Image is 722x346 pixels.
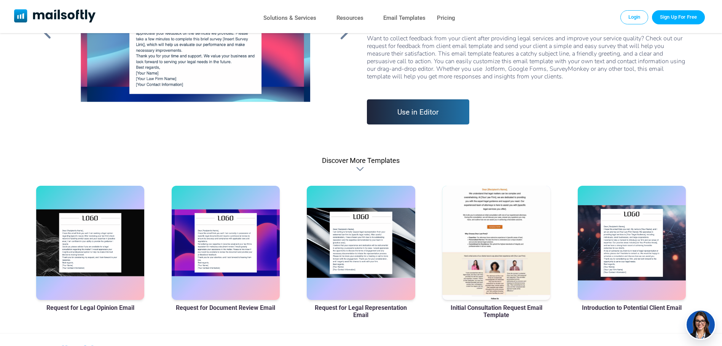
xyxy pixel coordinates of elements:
[46,304,134,311] a: Request for Legal Opinion Email
[620,10,649,24] a: Login
[322,156,400,164] div: Discover More Templates
[442,304,551,319] a: Initial Consultation Request Email Template
[437,13,455,24] a: Pricing
[176,304,275,311] a: Request for Document Review Email
[336,13,363,24] a: Resources
[307,304,415,319] a: Request for Legal Representation Email
[652,10,705,24] a: Trial
[263,13,316,24] a: Solutions & Services
[367,34,686,88] span: Want to collect feedback from your client after providing legal services and improve your service...
[582,304,682,311] a: Introduction to Potential Client Email
[356,165,365,173] div: Discover More Templates
[367,99,469,124] a: Use in Editor
[14,9,96,24] a: Mailsoftly
[383,13,426,24] a: Email Templates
